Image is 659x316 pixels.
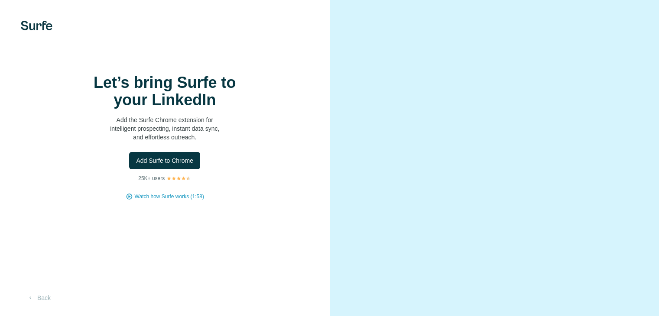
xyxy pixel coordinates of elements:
h1: Let’s bring Surfe to your LinkedIn [78,74,251,109]
p: Add the Surfe Chrome extension for intelligent prospecting, instant data sync, and effortless out... [78,116,251,142]
button: Back [21,290,57,306]
button: Add Surfe to Chrome [129,152,200,169]
img: Rating Stars [166,176,191,181]
img: Surfe's logo [21,21,52,30]
span: Add Surfe to Chrome [136,156,193,165]
p: 25K+ users [138,174,165,182]
button: Watch how Surfe works (1:58) [135,193,204,200]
